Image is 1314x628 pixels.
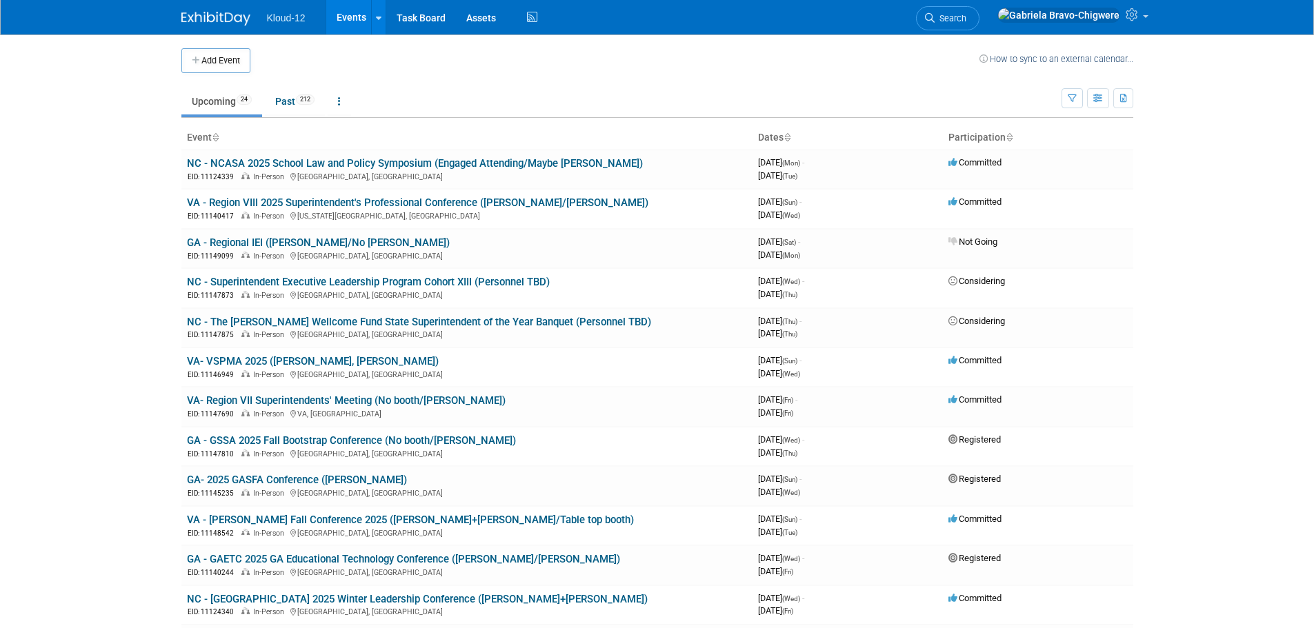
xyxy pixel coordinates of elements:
[241,370,250,377] img: In-Person Event
[799,514,802,524] span: -
[758,328,797,338] span: [DATE]
[802,276,804,286] span: -
[782,529,797,536] span: (Tue)
[758,434,804,445] span: [DATE]
[758,605,793,616] span: [DATE]
[753,126,943,150] th: Dates
[782,357,797,365] span: (Sun)
[187,170,747,182] div: [GEOGRAPHIC_DATA], [GEOGRAPHIC_DATA]
[802,157,804,168] span: -
[187,157,643,170] a: NC - NCASA 2025 School Law and Policy Symposium (Engaged Attending/Maybe [PERSON_NAME])
[188,569,239,576] span: EID: 11140244
[188,529,239,537] span: EID: 11148542
[187,355,439,367] a: VA- VSPMA 2025 ([PERSON_NAME], [PERSON_NAME])
[758,553,804,563] span: [DATE]
[799,355,802,365] span: -
[782,199,797,206] span: (Sun)
[758,210,800,220] span: [DATE]
[782,607,793,615] span: (Fri)
[916,6,979,30] a: Search
[782,396,793,404] span: (Fri)
[187,289,747,301] div: [GEOGRAPHIC_DATA], [GEOGRAPHIC_DATA]
[181,12,250,26] img: ExhibitDay
[253,212,288,221] span: In-Person
[802,434,804,445] span: -
[253,449,288,458] span: In-Person
[253,370,288,379] span: In-Person
[241,489,250,496] img: In-Person Event
[187,566,747,578] div: [GEOGRAPHIC_DATA], [GEOGRAPHIC_DATA]
[187,487,747,498] div: [GEOGRAPHIC_DATA], [GEOGRAPHIC_DATA]
[948,196,1002,207] span: Committed
[948,394,1002,405] span: Committed
[784,132,790,143] a: Sort by Start Date
[782,172,797,180] span: (Tue)
[948,593,1002,603] span: Committed
[1006,132,1013,143] a: Sort by Participation Type
[935,13,966,23] span: Search
[253,568,288,577] span: In-Person
[782,476,797,483] span: (Sun)
[758,355,802,365] span: [DATE]
[253,409,288,418] span: In-Person
[758,368,800,378] span: [DATE]
[187,210,747,221] div: [US_STATE][GEOGRAPHIC_DATA], [GEOGRAPHIC_DATA]
[253,291,288,300] span: In-Person
[187,514,634,526] a: VA - [PERSON_NAME] Fall Conference 2025 ([PERSON_NAME]+[PERSON_NAME]/Table top booth)
[782,370,800,378] span: (Wed)
[187,196,648,209] a: VA - Region VIII 2025 Superintendent's Professional Conference ([PERSON_NAME]/[PERSON_NAME])
[782,516,797,523] span: (Sun)
[188,292,239,299] span: EID: 11147873
[253,172,288,181] span: In-Person
[188,450,239,458] span: EID: 11147810
[948,157,1002,168] span: Committed
[265,88,325,114] a: Past212
[188,489,239,497] span: EID: 11145235
[187,447,747,459] div: [GEOGRAPHIC_DATA], [GEOGRAPHIC_DATA]
[187,527,747,538] div: [GEOGRAPHIC_DATA], [GEOGRAPHIC_DATA]
[782,159,800,167] span: (Mon)
[187,368,747,380] div: [GEOGRAPHIC_DATA], [GEOGRAPHIC_DATA]
[253,252,288,261] span: In-Person
[782,568,793,576] span: (Fri)
[758,514,802,524] span: [DATE]
[799,316,802,326] span: -
[782,449,797,457] span: (Thu)
[241,568,250,575] img: In-Person Event
[782,330,797,338] span: (Thu)
[795,394,797,405] span: -
[188,173,239,181] span: EID: 11124339
[188,212,239,220] span: EID: 11140417
[241,529,250,536] img: In-Person Event
[799,196,802,207] span: -
[181,126,753,150] th: Event
[758,289,797,299] span: [DATE]
[187,250,747,261] div: [GEOGRAPHIC_DATA], [GEOGRAPHIC_DATA]
[799,474,802,484] span: -
[241,252,250,259] img: In-Person Event
[948,236,997,247] span: Not Going
[187,553,620,565] a: GA - GAETC 2025 GA Educational Technology Conference ([PERSON_NAME]/[PERSON_NAME])
[782,489,800,496] span: (Wed)
[181,48,250,73] button: Add Event
[187,394,506,407] a: VA- Region VII Superintendents' Meeting (No booth/[PERSON_NAME])
[997,8,1120,23] img: Gabriela Bravo-Chigwere
[181,88,262,114] a: Upcoming24
[758,250,800,260] span: [DATE]
[187,328,747,340] div: [GEOGRAPHIC_DATA], [GEOGRAPHIC_DATA]
[758,394,797,405] span: [DATE]
[758,487,800,497] span: [DATE]
[187,236,450,249] a: GA - Regional IEI ([PERSON_NAME]/No [PERSON_NAME])
[212,132,219,143] a: Sort by Event Name
[241,409,250,416] img: In-Person Event
[782,318,797,325] span: (Thu)
[758,566,793,576] span: [DATE]
[188,331,239,338] span: EID: 11147875
[758,170,797,181] span: [DATE]
[948,514,1002,524] span: Committed
[758,593,804,603] span: [DATE]
[802,553,804,563] span: -
[979,54,1133,64] a: How to sync to an external calendar...
[187,434,516,447] a: GA - GSSA 2025 Fall Bootstrap Conference (No booth/[PERSON_NAME])
[782,436,800,444] span: (Wed)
